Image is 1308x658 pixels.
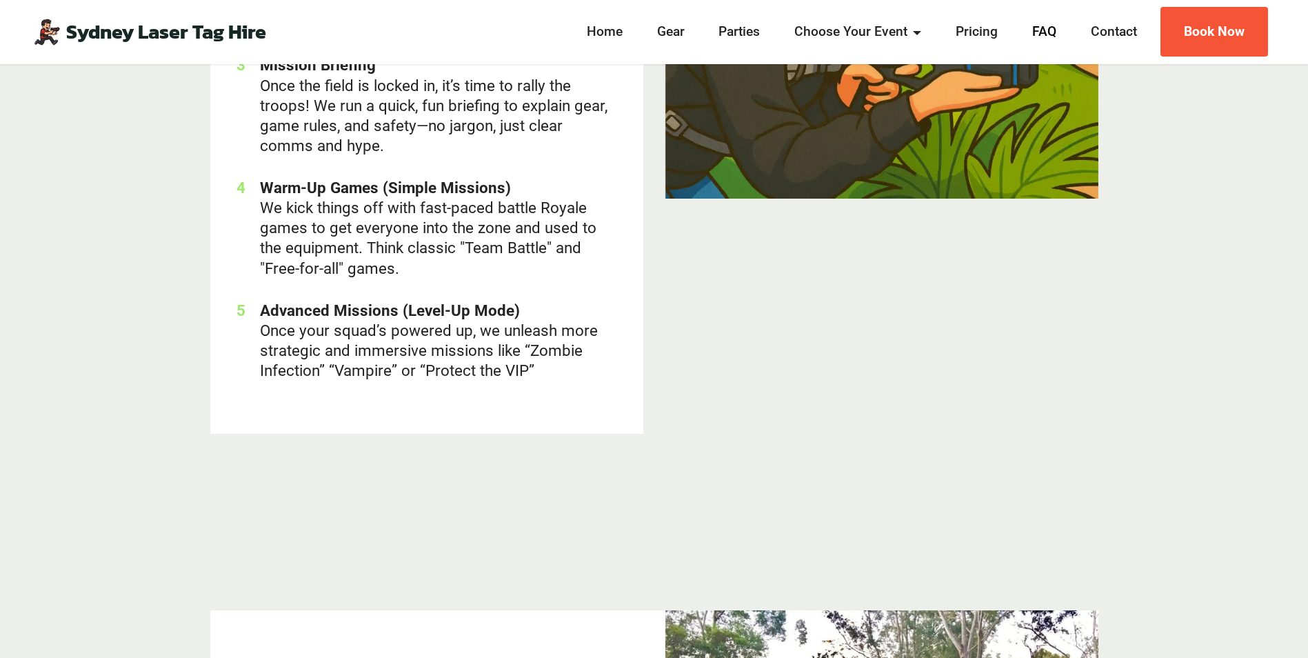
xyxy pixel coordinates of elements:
[260,178,618,279] li: We kick things off with fast-paced battle Royale games to get everyone into the zone and used to ...
[1087,22,1141,42] a: Contact
[653,22,689,42] a: Gear
[260,56,376,74] strong: Mission Briefing
[1160,7,1268,57] a: Book Now
[1028,22,1060,42] a: FAQ
[260,179,511,197] strong: Warm-Up Games (Simple Missions)
[791,22,926,42] a: Choose Your Event
[260,55,618,156] li: Once the field is locked in, it’s time to rally the troops! We run a quick, fun briefing to expla...
[66,22,266,42] a: Sydney Laser Tag Hire
[260,301,520,319] strong: Advanced Missions (Level-Up Mode)
[583,22,627,42] a: Home
[33,18,61,46] img: Mobile Laser Tag Parties Sydney
[952,22,1002,42] a: Pricing
[260,301,618,381] li: Once your squad’s powered up, we unleash more strategic and immersive missions like “Zombie Infec...
[715,22,765,42] a: Parties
